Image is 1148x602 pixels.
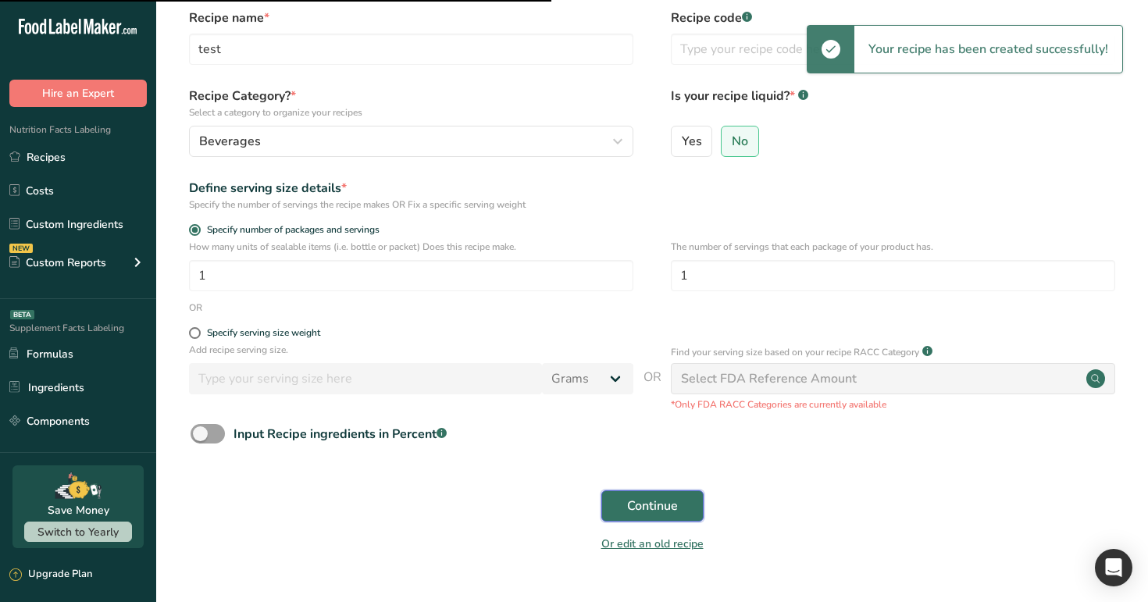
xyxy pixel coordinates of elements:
button: Hire an Expert [9,80,147,107]
div: Select FDA Reference Amount [681,369,857,388]
div: Specify the number of servings the recipe makes OR Fix a specific serving weight [189,198,633,212]
input: Type your recipe name here [189,34,633,65]
p: Select a category to organize your recipes [189,105,633,119]
p: Add recipe serving size. [189,343,633,357]
div: OR [189,301,202,315]
div: Open Intercom Messenger [1095,549,1132,586]
span: Specify number of packages and servings [201,224,380,236]
button: Switch to Yearly [24,522,132,542]
div: Custom Reports [9,255,106,271]
label: Is your recipe liquid? [671,87,1115,119]
a: Or edit an old recipe [601,536,704,551]
div: Save Money [48,502,109,518]
button: Beverages [189,126,633,157]
div: Input Recipe ingredients in Percent [234,425,447,443]
span: Beverages [199,132,261,151]
button: Continue [601,490,704,522]
span: Switch to Yearly [37,525,119,540]
div: Your recipe has been created successfully! [854,26,1122,73]
div: Upgrade Plan [9,567,92,582]
input: Type your recipe code here [671,34,1115,65]
span: OR [644,368,661,411]
label: Recipe name [189,9,633,27]
input: Type your serving size here [189,363,542,394]
span: Continue [627,497,678,515]
p: How many units of sealable items (i.e. bottle or packet) Does this recipe make. [189,240,633,254]
label: Recipe code [671,9,1115,27]
div: Specify serving size weight [207,327,320,339]
div: BETA [10,310,34,319]
p: Find your serving size based on your recipe RACC Category [671,345,919,359]
div: Define serving size details [189,179,633,198]
p: The number of servings that each package of your product has. [671,240,1115,254]
div: NEW [9,244,33,253]
span: No [732,134,748,149]
span: Yes [682,134,702,149]
label: Recipe Category? [189,87,633,119]
p: *Only FDA RACC Categories are currently available [671,397,1115,411]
